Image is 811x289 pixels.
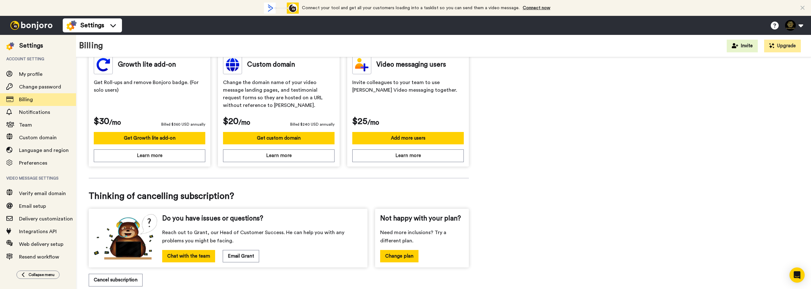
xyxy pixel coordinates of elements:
span: Delivery customization [19,216,73,221]
span: Verify email domain [19,191,66,196]
button: Get Growth lite add-on [94,132,205,144]
span: Language and region [19,148,69,153]
img: custom-domain.svg [223,55,242,74]
button: Get custom domain [223,132,335,144]
span: Custom domain [247,60,295,69]
span: Get Roll-ups and remove Bonjoro badge. (For solo users) [94,79,205,110]
button: Chat with the team [162,250,215,262]
div: animation [264,3,299,14]
button: Change plan [380,250,418,262]
span: Connect your tool and get all your customers loading into a tasklist so you can send them a video... [302,6,520,10]
div: Open Intercom Messenger [789,267,805,283]
img: team-members.svg [352,55,371,74]
span: $30 [94,115,109,128]
img: bj-logo-header-white.svg [8,21,55,30]
span: Billing [19,97,33,102]
span: Email setup [19,204,46,209]
span: Settings [80,21,104,30]
img: group-messaging.svg [94,55,113,74]
span: /mo [109,118,121,128]
span: Billed $240 USD annually [290,121,335,128]
span: Not happy with your plan? [380,214,461,223]
span: Team [19,122,32,128]
button: Learn more [94,149,205,162]
span: Notifications [19,110,50,115]
button: Invite [727,40,758,52]
h1: Billing [79,41,103,50]
span: My profile [19,72,42,77]
span: Invite colleagues to your team to use [PERSON_NAME] Video messaging together. [352,79,464,110]
button: Cancel subscription [89,274,143,286]
span: Preferences [19,161,47,166]
button: Learn more [223,149,335,162]
span: /mo [367,118,379,128]
button: Email Grant [223,250,259,262]
span: Change the domain name of your video message landing pages, and testimonial request forms so they... [223,79,335,110]
img: cs-bear.png [94,214,157,259]
img: settings-colored.svg [67,20,77,30]
span: /mo [239,118,250,128]
span: $25 [352,115,367,128]
span: Resend workflow [19,254,59,259]
span: Need more inclusions? Try a different plan. [380,228,464,245]
span: Video messaging users [376,60,446,69]
span: Change password [19,84,61,89]
span: Custom domain [19,135,57,140]
span: Reach out to Grant, our Head of Customer Success. He can help you with any problems you might be ... [162,228,362,245]
button: Collapse menu [16,271,60,279]
button: Add more users [352,132,464,144]
span: Do you have issues or questions? [162,214,263,223]
div: Settings [19,41,43,50]
span: Web delivery setup [19,242,63,247]
span: Collapse menu [29,272,54,277]
button: Learn more [352,149,464,162]
span: Billed $360 USD annually [161,121,205,128]
button: Upgrade [764,40,801,52]
img: settings-colored.svg [6,42,14,50]
span: $20 [223,115,239,128]
span: Growth lite add-on [118,60,176,69]
a: Connect now [523,6,550,10]
span: Integrations API [19,229,57,234]
span: Thinking of cancelling subscription? [89,190,469,202]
